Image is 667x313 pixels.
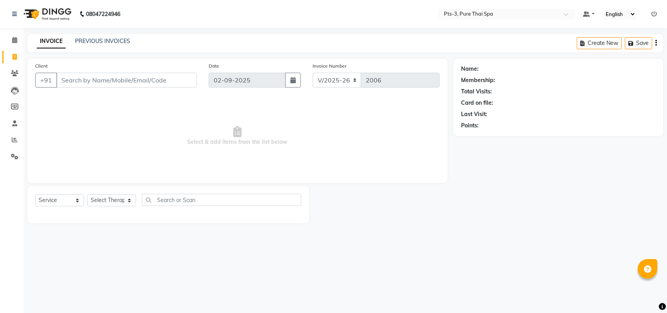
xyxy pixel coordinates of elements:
[37,34,66,48] a: INVOICE
[634,282,659,305] iframe: chat widget
[625,37,652,49] button: Save
[461,122,479,130] div: Points:
[75,38,130,45] a: PREVIOUS INVOICES
[142,194,301,206] input: Search or Scan
[209,63,219,70] label: Date
[35,73,57,88] button: +91
[35,63,48,70] label: Client
[461,99,493,107] div: Card on file:
[461,65,479,73] div: Name:
[461,76,495,84] div: Membership:
[35,97,440,175] span: Select & add items from the list below
[577,37,622,49] button: Create New
[313,63,347,70] label: Invoice Number
[20,3,73,25] img: logo
[461,110,487,118] div: Last Visit:
[56,73,197,88] input: Search by Name/Mobile/Email/Code
[86,3,120,25] b: 08047224946
[461,88,492,96] div: Total Visits:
